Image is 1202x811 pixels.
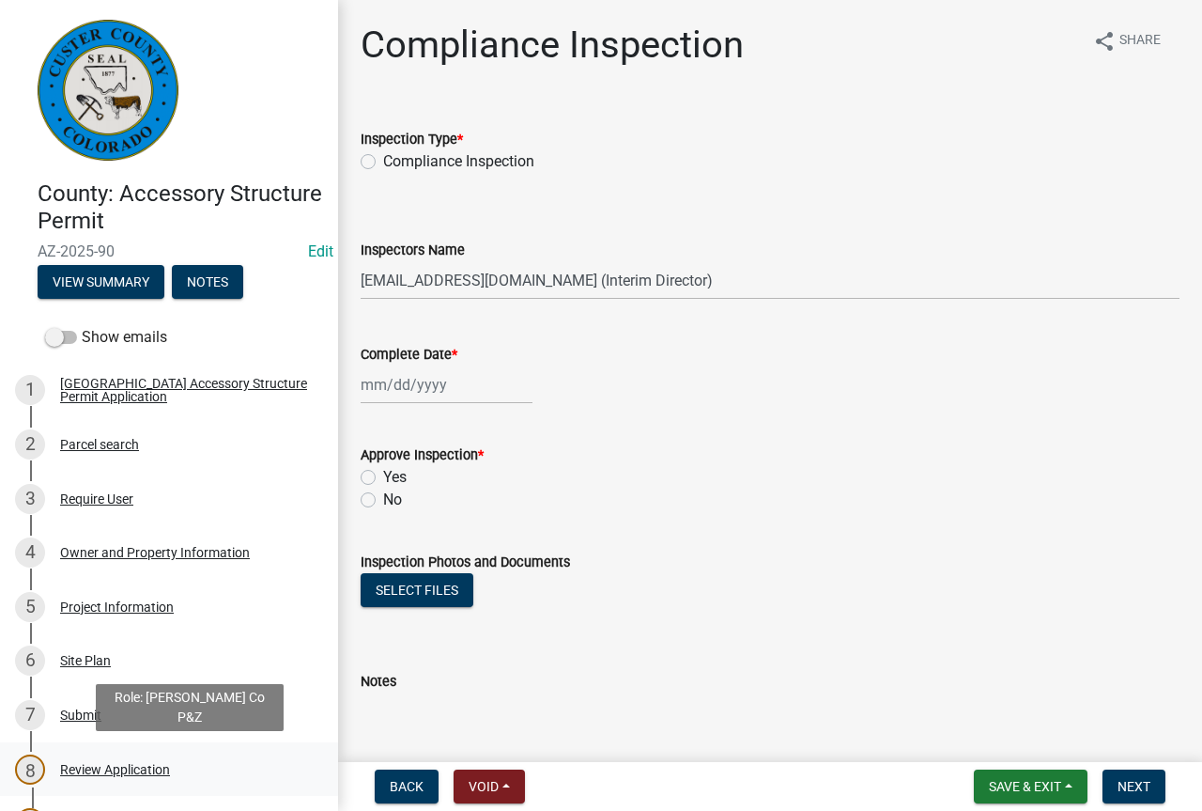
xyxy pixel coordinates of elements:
span: Save & Exit [989,779,1061,794]
wm-modal-confirm: Edit Application Number [308,242,333,260]
button: Back [375,770,439,803]
div: 4 [15,538,45,568]
div: 7 [15,700,45,730]
div: Role: [PERSON_NAME] Co P&Z [96,684,284,731]
div: 3 [15,484,45,514]
label: No [383,489,402,511]
div: Parcel search [60,438,139,451]
label: Inspection Photos and Documents [361,556,570,569]
h4: County: Accessory Structure Permit [38,180,323,235]
span: Back [390,779,424,794]
div: [GEOGRAPHIC_DATA] Accessory Structure Permit Application [60,377,308,403]
label: Inspection Type [361,133,463,147]
label: Complete Date [361,349,457,362]
span: Next [1117,779,1150,794]
div: Review Application [60,763,170,776]
img: Custer County, Colorado [38,20,178,161]
label: Notes [361,676,396,689]
label: Compliance Inspection [383,150,534,173]
div: 5 [15,592,45,622]
label: Show emails [45,326,167,349]
i: share [1093,30,1116,53]
label: Inspectors Name [361,244,465,257]
div: 2 [15,429,45,460]
label: Approve Inspection [361,449,484,462]
span: Void [469,779,499,794]
wm-modal-confirm: Summary [38,275,164,290]
div: Project Information [60,600,174,614]
div: Site Plan [60,654,111,667]
span: AZ-2025-90 [38,242,300,260]
button: shareShare [1078,23,1176,59]
a: Edit [308,242,333,260]
label: Yes [383,466,407,489]
div: 1 [15,375,45,405]
button: Select files [361,573,473,607]
button: Save & Exit [974,770,1087,803]
button: Void [454,770,525,803]
h1: Compliance Inspection [361,23,744,68]
wm-modal-confirm: Notes [172,275,243,290]
span: Share [1119,30,1161,53]
div: Submit [60,709,101,722]
input: mm/dd/yyyy [361,366,532,404]
button: Next [1102,770,1165,803]
div: 6 [15,646,45,676]
div: Require User [60,492,133,506]
button: Notes [172,265,243,299]
div: 8 [15,755,45,785]
button: View Summary [38,265,164,299]
div: Owner and Property Information [60,546,250,559]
